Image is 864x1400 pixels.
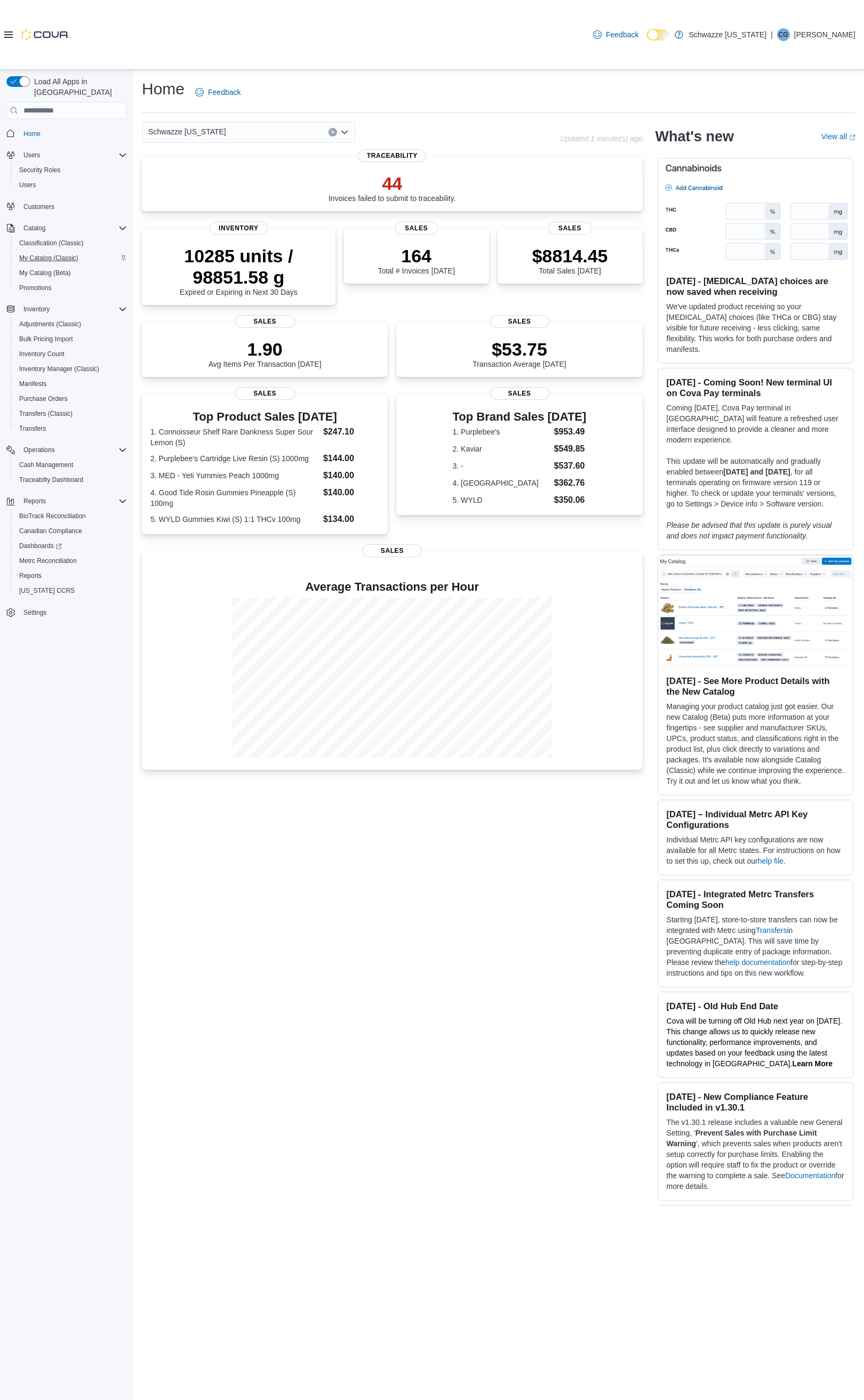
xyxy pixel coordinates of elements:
[667,403,844,445] p: Coming [DATE], Cova Pay terminal in [GEOGRAPHIC_DATA] will feature a refreshed user interface des...
[19,606,51,619] a: Settings
[821,132,855,141] a: View allExternal link
[15,281,56,294] a: Promotions
[554,494,587,506] dd: $350.06
[667,521,832,540] em: Please be advised that this update is purely visual and does not impact payment functionality.
[554,460,587,472] dd: $537.60
[19,239,84,247] span: Classification (Classic)
[150,581,634,593] h4: Average Transactions per Hour
[150,453,319,464] dt: 2. Purplebee's Cartridge Live Resin (S) 1000mg
[19,254,78,262] span: My Catalog (Classic)
[23,497,46,505] span: Reports
[19,200,127,213] span: Customers
[15,584,79,597] a: [US_STATE] CCRS
[667,889,844,910] h3: [DATE] - Integrated Metrc Transfers Coming Soon
[19,495,50,508] button: Reports
[15,318,127,331] span: Adjustments (Classic)
[771,28,773,41] p: |
[756,926,787,935] a: Transfers
[11,317,131,332] button: Adjustments (Classic)
[667,834,844,866] p: Individual Metrc API key configurations are now available for all Metrc states. For instructions ...
[15,252,127,264] span: My Catalog (Classic)
[667,675,844,697] h3: [DATE] - See More Product Details with the New Catalog
[19,572,42,580] span: Reports
[15,422,127,435] span: Transfers
[11,391,131,406] button: Purchase Orders
[209,339,322,360] p: 1.90
[15,458,127,471] span: Cash Management
[11,163,131,178] button: Security Roles
[19,303,54,316] button: Inventory
[554,425,587,438] dd: $953.49
[667,1091,844,1113] h3: [DATE] - New Compliance Feature Included in v1.30.1
[15,569,46,582] a: Reports
[19,149,127,162] span: Users
[15,252,83,264] a: My Catalog (Classic)
[793,1059,833,1068] a: Learn More
[2,125,131,141] button: Home
[23,130,41,138] span: Home
[532,245,608,267] p: $8814.45
[19,409,73,418] span: Transfers (Classic)
[150,470,319,481] dt: 3. MED - Yeti Yummies Peach 1000mg
[15,348,127,360] span: Inventory Count
[23,224,45,232] span: Catalog
[15,318,85,331] a: Adjustments (Classic)
[15,237,127,250] span: Classification (Classic)
[15,179,40,191] a: Users
[15,473,127,486] span: Traceabilty Dashboard
[19,542,62,550] span: Dashboards
[15,363,103,375] a: Inventory Manager (Classic)
[340,128,349,136] button: Open list of options
[23,151,40,159] span: Users
[378,245,454,275] div: Total # Invoices [DATE]
[142,78,185,100] h1: Home
[15,510,127,522] span: BioTrack Reconciliation
[11,178,131,192] button: Users
[23,446,55,454] span: Operations
[150,427,319,448] dt: 1. Connoisseur Shelf Rare Dankness Super Sour Lemon (S)
[208,87,241,98] span: Feedback
[667,276,844,297] h3: [DATE] - [MEDICAL_DATA] choices are now saved when receiving
[15,348,69,360] a: Inventory Count
[19,365,99,373] span: Inventory Manager (Classic)
[23,305,50,313] span: Inventory
[19,149,44,162] button: Users
[15,458,77,471] a: Cash Management
[19,476,83,484] span: Traceabilty Dashboard
[2,494,131,509] button: Reports
[329,173,456,194] p: 44
[15,540,66,552] a: Dashboards
[15,392,72,405] a: Purchase Orders
[15,333,77,345] a: Bulk Pricing Import
[11,280,131,295] button: Promotions
[532,245,608,275] div: Total Sales [DATE]
[2,199,131,214] button: Customers
[209,339,322,368] div: Avg Items Per Transaction [DATE]
[15,281,127,294] span: Promotions
[19,350,65,358] span: Inventory Count
[19,557,77,565] span: Metrc Reconciliation
[667,1117,844,1192] p: The v1.30.1 release includes a valuable new General Setting, ' ', which prevents sales when produ...
[323,452,379,465] dd: $144.00
[15,569,127,582] span: Reports
[554,477,587,489] dd: $362.76
[235,387,295,400] span: Sales
[11,347,131,361] button: Inventory Count
[667,456,844,509] p: This update will be automatically and gradually enabled between , for all terminals operating on ...
[473,339,566,368] div: Transaction Average [DATE]
[21,29,69,40] img: Cova
[473,339,566,360] p: $53.75
[11,406,131,421] button: Transfers (Classic)
[2,221,131,236] button: Catalog
[453,444,550,454] dt: 2. Kaviar
[15,267,75,279] a: My Catalog (Beta)
[329,128,337,136] button: Clear input
[11,553,131,568] button: Metrc Reconciliation
[15,333,127,345] span: Bulk Pricing Import
[11,457,131,472] button: Cash Management
[23,608,46,617] span: Settings
[758,857,783,865] a: help file
[548,222,592,235] span: Sales
[15,510,90,522] a: BioTrack Reconciliation
[794,28,855,41] p: [PERSON_NAME]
